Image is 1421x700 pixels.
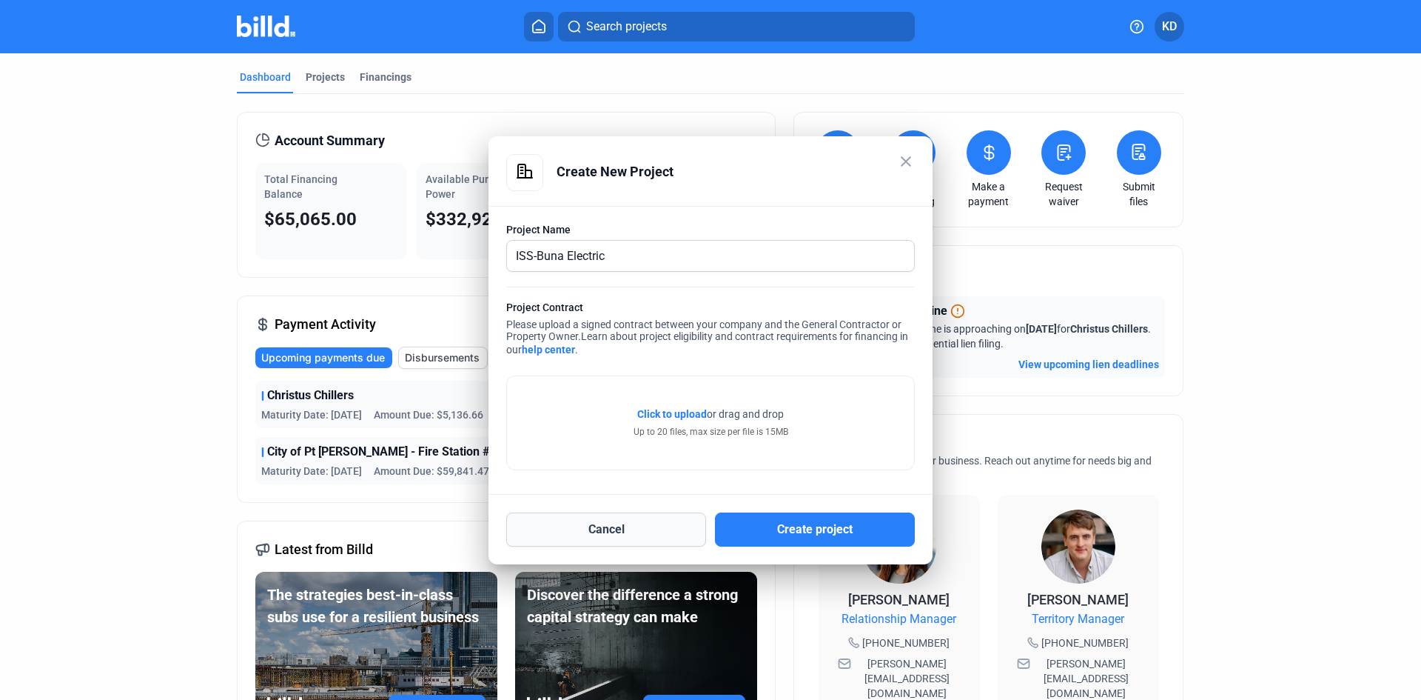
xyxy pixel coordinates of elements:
a: help center [522,344,575,356]
div: Project Name [506,222,915,237]
button: Create project [715,513,915,547]
span: Account Summary [275,130,385,151]
span: [PHONE_NUMBER] [862,636,950,650]
span: [PERSON_NAME] [1027,592,1129,607]
span: Christus Chillers [267,387,354,404]
div: Financings [360,70,411,84]
span: Amount Due: $5,136.66 [374,407,483,422]
div: Projects [306,70,345,84]
div: Please upload a signed contract between your company and the General Contractor or Property Owner. [506,300,915,361]
div: Up to 20 files, max size per file is 15MB [634,425,788,439]
button: Cancel [506,513,706,547]
span: [DATE] [1026,323,1057,335]
span: or drag and drop [707,407,784,421]
span: We're here for you and your business. Reach out anytime for needs big and small! [812,455,1152,481]
span: KD [1162,18,1177,36]
span: Maturity Date: [DATE] [261,407,362,422]
span: Latest from Billd [275,539,373,560]
span: [PHONE_NUMBER] [1041,636,1129,650]
span: Disbursements [405,350,480,365]
span: Maturity Date: [DATE] [261,464,362,479]
a: Submit files [1113,179,1165,209]
span: Payment Activity [275,314,376,335]
div: Project Contract [506,300,915,319]
span: Available Purchasing Power [426,173,525,200]
span: Click to upload [637,408,707,420]
span: Relationship Manager [841,610,956,628]
div: Dashboard [240,70,291,84]
a: Make a payment [963,179,1015,209]
a: Request waiver [1038,179,1089,209]
span: $65,065.00 [264,209,357,230]
span: [PERSON_NAME] [848,592,950,607]
span: Total Financing Balance [264,173,337,200]
span: Christus Chillers [1070,323,1148,335]
button: View upcoming lien deadlines [1018,357,1159,372]
div: Discover the difference a strong capital strategy can make [527,584,745,628]
span: Territory Manager [1032,610,1124,628]
img: Billd Company Logo [237,16,295,37]
div: The strategies best-in-class subs use for a resilient business [267,584,486,628]
span: Search projects [586,18,667,36]
span: $332,927.00 [426,209,528,230]
span: Amount Due: $59,841.47 [374,464,489,479]
span: Learn about project eligibility and contract requirements for financing in our . [506,330,908,356]
div: Create New Project [557,154,915,190]
img: Territory Manager [1041,510,1115,584]
span: Upcoming payments due [261,350,385,365]
mat-icon: close [897,153,915,170]
span: City of Pt [PERSON_NAME] - Fire Station #3 [267,443,496,461]
span: The estimated lien deadline is approaching on for . Contact us to avoid a potential lien filing. [818,323,1151,350]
